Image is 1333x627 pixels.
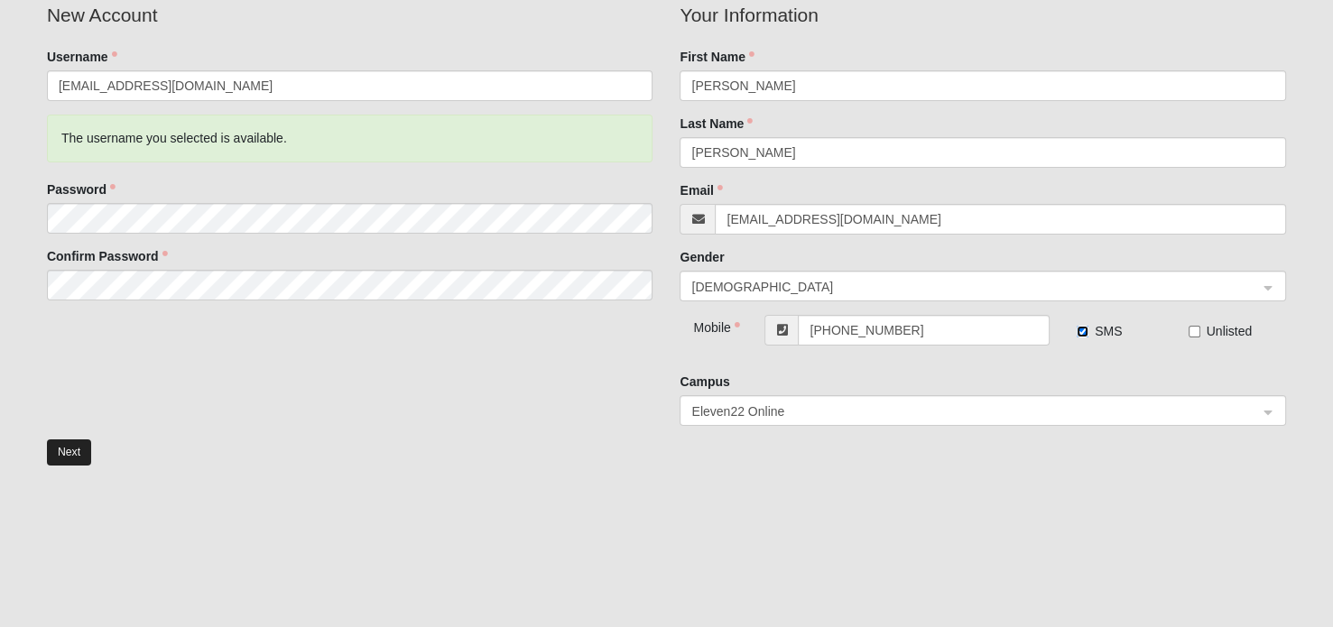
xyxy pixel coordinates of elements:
[680,315,730,337] div: Mobile
[680,115,753,133] label: Last Name
[680,48,754,66] label: First Name
[680,248,724,266] label: Gender
[1077,326,1088,337] input: SMS
[1207,324,1253,338] span: Unlisted
[47,180,116,198] label: Password
[47,1,653,30] legend: New Account
[680,181,722,199] label: Email
[47,439,91,466] button: Next
[680,1,1286,30] legend: Your Information
[680,373,729,391] label: Campus
[691,277,1258,297] span: Female
[47,247,168,265] label: Confirm Password
[47,48,117,66] label: Username
[47,115,653,162] div: The username you selected is available.
[1095,324,1122,338] span: SMS
[691,401,1242,421] span: Eleven22 Online
[1189,326,1200,337] input: Unlisted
